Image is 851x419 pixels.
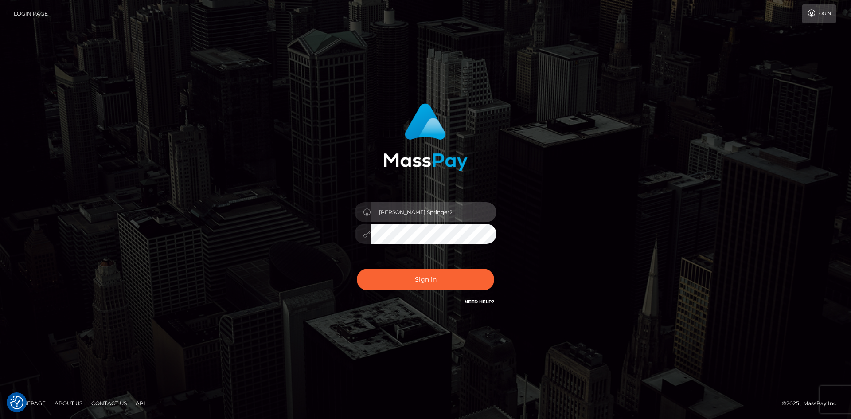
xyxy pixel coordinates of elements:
[383,103,468,171] img: MassPay Login
[10,396,23,409] button: Consent Preferences
[465,299,494,305] a: Need Help?
[782,399,844,408] div: © 2025 , MassPay Inc.
[132,396,149,410] a: API
[51,396,86,410] a: About Us
[10,396,49,410] a: Homepage
[10,396,23,409] img: Revisit consent button
[802,4,836,23] a: Login
[14,4,48,23] a: Login Page
[357,269,494,290] button: Sign in
[371,202,496,222] input: Username...
[88,396,130,410] a: Contact Us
